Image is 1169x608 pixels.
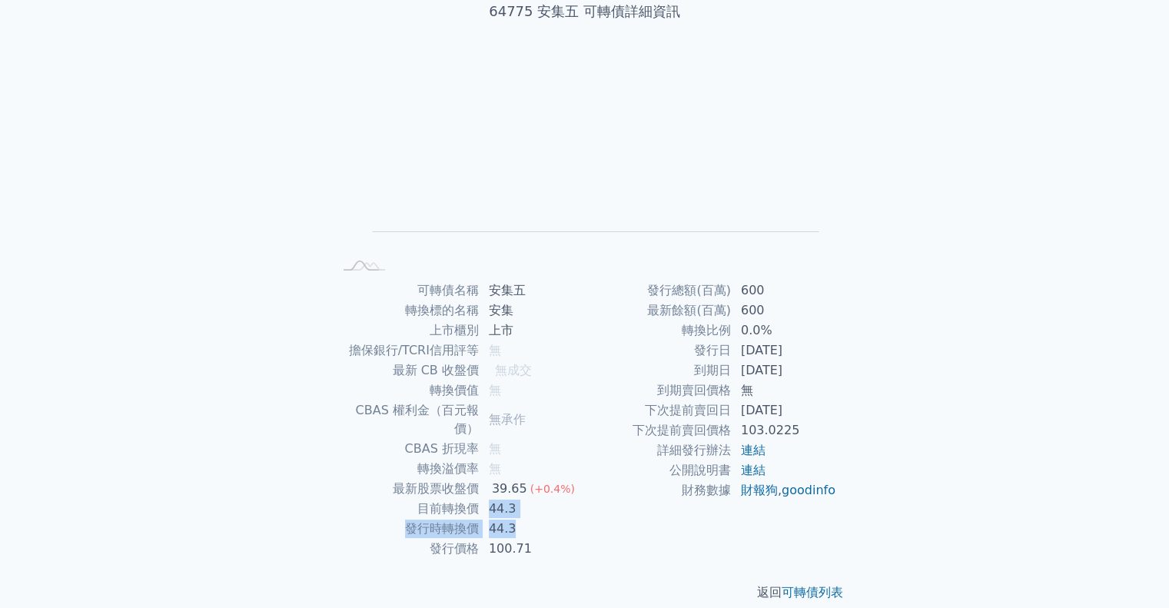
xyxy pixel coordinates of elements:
[333,499,480,519] td: 目前轉換價
[585,440,732,460] td: 詳細發行辦法
[782,483,835,497] a: goodinfo
[732,281,837,301] td: 600
[741,483,778,497] a: 財報狗
[333,301,480,321] td: 轉換標的名稱
[732,321,837,341] td: 0.0%
[585,321,732,341] td: 轉換比例
[732,360,837,380] td: [DATE]
[333,439,480,459] td: CBAS 折現率
[489,461,501,476] span: 無
[489,480,530,498] div: 39.65
[358,71,819,254] g: Chart
[333,459,480,479] td: 轉換溢價率
[585,420,732,440] td: 下次提前賣回價格
[333,400,480,439] td: CBAS 權利金（百元報價）
[333,321,480,341] td: 上市櫃別
[585,460,732,480] td: 公開說明書
[333,341,480,360] td: 擔保銀行/TCRI信用評等
[585,301,732,321] td: 最新餘額(百萬)
[741,463,765,477] a: 連結
[530,483,575,495] span: (+0.4%)
[333,281,480,301] td: 可轉債名稱
[732,301,837,321] td: 600
[333,380,480,400] td: 轉換價值
[585,281,732,301] td: 發行總額(百萬)
[732,341,837,360] td: [DATE]
[314,1,855,22] h1: 64775 安集五 可轉債詳細資訊
[585,380,732,400] td: 到期賣回價格
[333,360,480,380] td: 最新 CB 收盤價
[585,400,732,420] td: 下次提前賣回日
[585,360,732,380] td: 到期日
[489,441,501,456] span: 無
[480,281,585,301] td: 安集五
[333,539,480,559] td: 發行價格
[732,480,837,500] td: ,
[480,499,585,519] td: 44.3
[489,383,501,397] span: 無
[741,443,765,457] a: 連結
[495,363,532,377] span: 無成交
[732,420,837,440] td: 103.0225
[489,412,526,427] span: 無承作
[585,480,732,500] td: 財務數據
[480,301,585,321] td: 安集
[732,380,837,400] td: 無
[333,479,480,499] td: 最新股票收盤價
[480,539,585,559] td: 100.71
[489,343,501,357] span: 無
[480,321,585,341] td: 上市
[333,519,480,539] td: 發行時轉換價
[585,341,732,360] td: 發行日
[314,583,855,602] p: 返回
[732,400,837,420] td: [DATE]
[782,585,843,600] a: 可轉債列表
[480,519,585,539] td: 44.3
